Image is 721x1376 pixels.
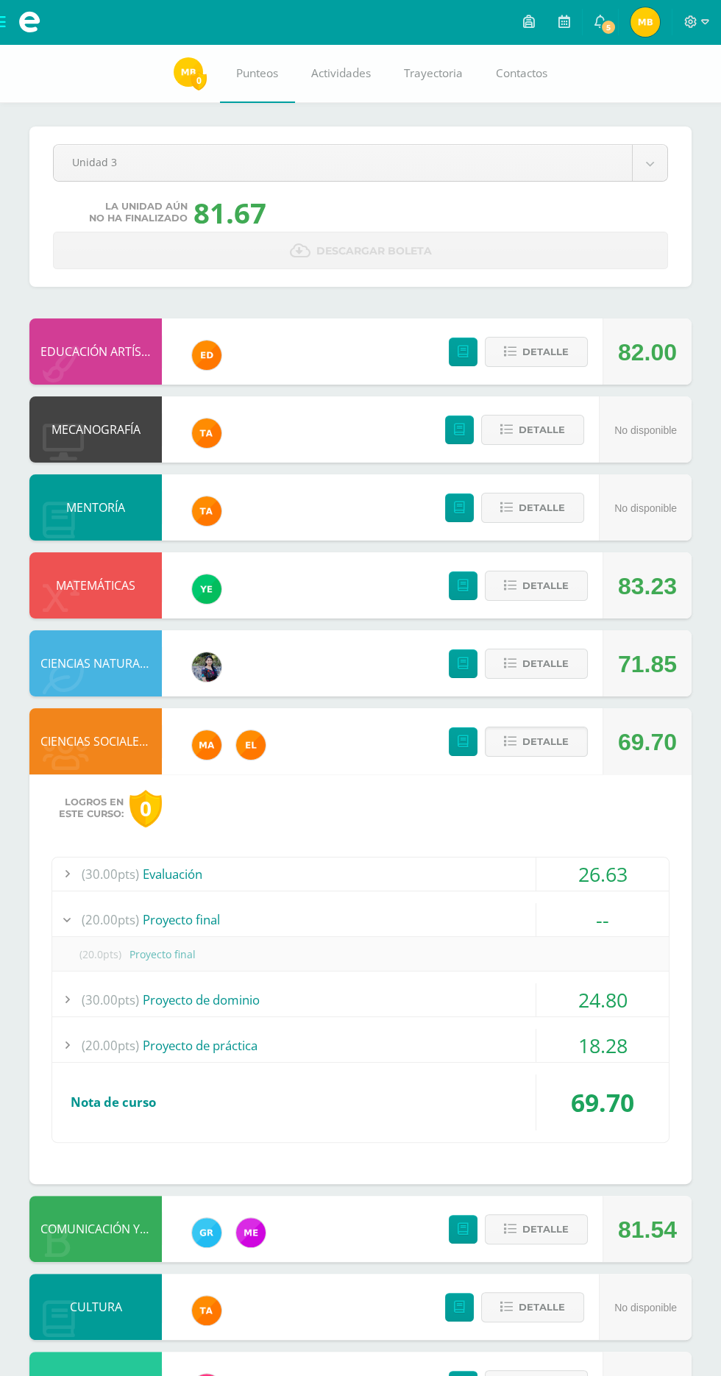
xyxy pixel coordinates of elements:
[614,1302,677,1313] span: No disponible
[522,728,569,755] span: Detalle
[485,727,588,757] button: Detalle
[192,574,221,604] img: dfa1fd8186729af5973cf42d94c5b6ba.png
[29,708,162,774] div: CIENCIAS SOCIALES, FORMACIÓN CIUDADANA E INTERCULTURALIDAD
[82,1029,139,1062] span: (20.00pts)
[522,338,569,366] span: Detalle
[192,496,221,526] img: feaeb2f9bb45255e229dc5fdac9a9f6b.png
[618,709,677,775] div: 69.70
[536,1029,669,1062] div: 18.28
[519,494,565,521] span: Detalle
[614,502,677,514] span: No disponible
[192,341,221,370] img: ed927125212876238b0630303cb5fd71.png
[618,1197,677,1263] div: 81.54
[52,903,669,936] div: Proyecto final
[29,552,162,619] div: MATEMÁTICAS
[72,145,614,179] span: Unidad 3
[89,201,188,224] span: La unidad aún no ha finalizado
[192,652,221,682] img: b2b209b5ecd374f6d147d0bc2cef63fa.png
[485,649,588,679] button: Detalle
[519,1294,565,1321] span: Detalle
[192,1218,221,1247] img: 47e0c6d4bfe68c431262c1f147c89d8f.png
[54,145,667,181] a: Unidad 3
[236,1218,266,1247] img: 498c526042e7dcf1c615ebb741a80315.png
[191,71,207,90] span: 0
[480,44,564,103] a: Contactos
[82,983,139,1016] span: (30.00pts)
[481,415,584,445] button: Detalle
[220,44,295,103] a: Punteos
[600,19,617,35] span: 5
[485,1214,588,1244] button: Detalle
[59,796,124,820] span: Logros en este curso:
[192,418,221,448] img: feaeb2f9bb45255e229dc5fdac9a9f6b.png
[71,1094,156,1111] span: Nota de curso
[522,1216,569,1243] span: Detalle
[618,319,677,385] div: 82.00
[481,1292,584,1322] button: Detalle
[236,65,278,81] span: Punteos
[129,790,162,827] div: 0
[52,938,669,971] div: Proyecto final
[29,318,162,385] div: EDUCACIÓN ARTÍSTICA
[618,553,677,619] div: 83.23
[618,631,677,697] div: 71.85
[52,983,669,1016] div: Proyecto de dominio
[29,630,162,696] div: CIENCIAS NATURALES
[82,858,139,891] span: (30.00pts)
[522,572,569,599] span: Detalle
[311,65,371,81] span: Actividades
[522,650,569,677] span: Detalle
[29,1196,162,1262] div: COMUNICACIÓN Y LENGUAJE, IDIOMA ESPAÑOL
[485,571,588,601] button: Detalle
[496,65,547,81] span: Contactos
[388,44,480,103] a: Trayectoria
[536,903,669,936] div: --
[52,858,669,891] div: Evaluación
[536,983,669,1016] div: 24.80
[536,1074,669,1130] div: 69.70
[631,7,660,37] img: 3a073216c50c96f224bedad1a48f0cb7.png
[71,938,129,971] span: (20.0pts)
[295,44,388,103] a: Actividades
[174,57,203,87] img: 3a073216c50c96f224bedad1a48f0cb7.png
[404,65,463,81] span: Trayectoria
[29,474,162,541] div: MENTORÍA
[519,416,565,443] span: Detalle
[29,1274,162,1340] div: CULTURA
[82,903,139,936] span: (20.00pts)
[316,233,432,269] span: Descargar boleta
[536,858,669,891] div: 26.63
[192,1296,221,1325] img: feaeb2f9bb45255e229dc5fdac9a9f6b.png
[193,193,266,232] div: 81.67
[485,337,588,367] button: Detalle
[236,730,266,760] img: 31c982a1c1d67d3c4d1e96adbf671f86.png
[52,1029,669,1062] div: Proyecto de práctica
[481,493,584,523] button: Detalle
[192,730,221,760] img: 266030d5bbfb4fab9f05b9da2ad38396.png
[614,424,677,436] span: No disponible
[29,396,162,463] div: MECANOGRAFÍA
